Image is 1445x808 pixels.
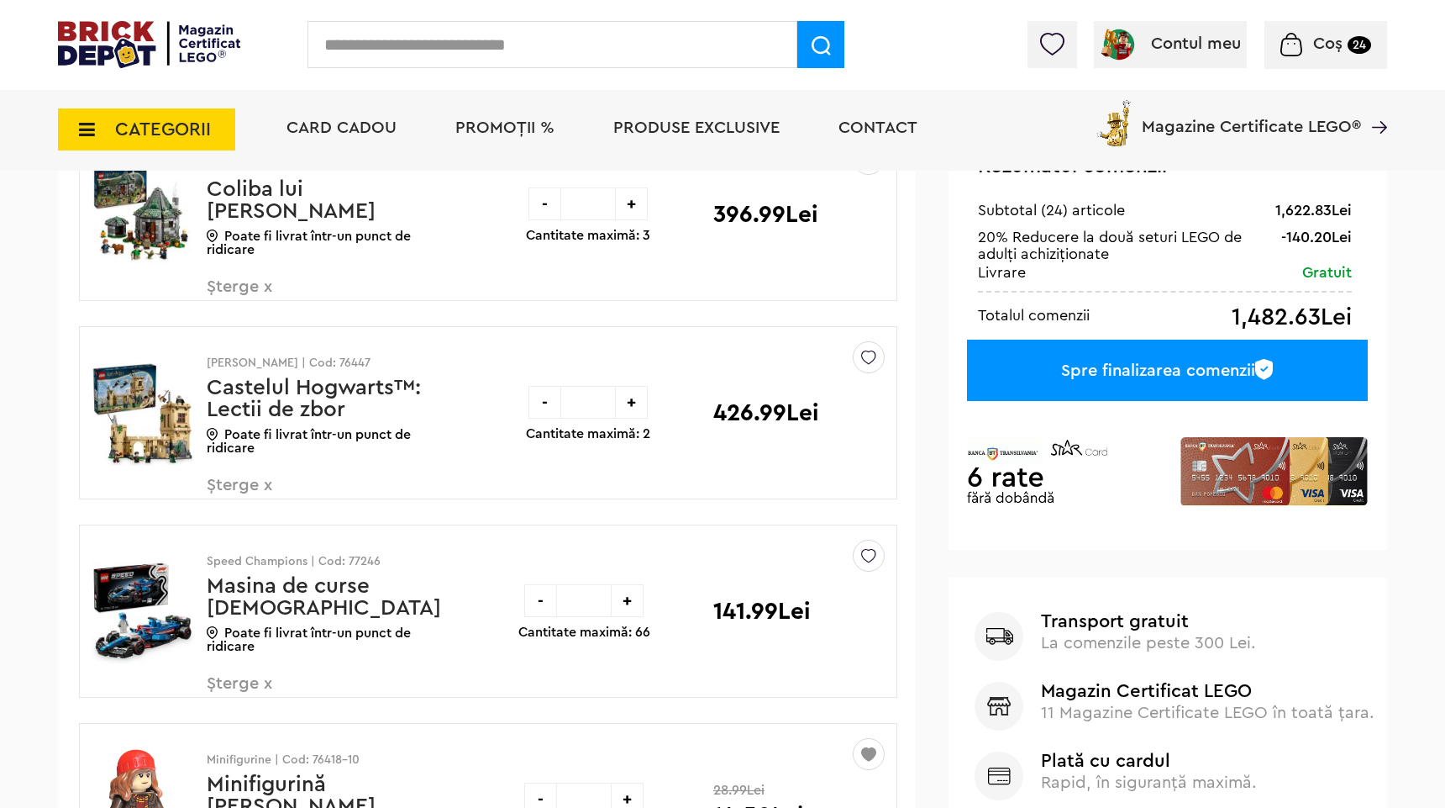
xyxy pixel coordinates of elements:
[713,203,818,226] p: 396.99Lei
[524,584,557,617] div: -
[1101,35,1241,52] a: Contul meu
[526,229,650,242] p: Cantitate maximă: 3
[838,119,917,136] a: Contact
[615,386,648,419] div: +
[115,120,211,139] span: CATEGORII
[207,575,441,641] a: Masina de curse [DEMOGRAPHIC_DATA] Cash App RB VCARB 01
[528,386,561,419] div: -
[207,626,446,653] p: Poate fi livrat într-un punct de ridicare
[975,612,1023,661] img: Transport gratuit
[526,427,650,441] p: Cantitate maximă: 2
[286,119,397,136] a: Card Cadou
[978,200,1125,220] div: Subtotal (24) articole
[975,682,1023,731] img: Magazin Certificat LEGO
[1041,752,1375,770] b: Plată cu cardul
[518,626,650,639] p: Cantitate maximă: 66
[975,752,1023,800] img: Plată cu cardul
[1041,612,1375,631] b: Transport gratuit
[207,477,404,513] span: Șterge x
[713,401,819,425] p: 426.99Lei
[713,784,803,797] span: 28.99Lei
[92,549,195,675] img: Masina de curse F1® Visa Cash App RB VCARB 01
[455,119,554,136] a: PROMOȚII %
[967,340,1368,401] a: Spre finalizarea comenzii
[611,584,644,617] div: +
[207,230,446,256] p: Poate fi livrat într-un punct de ridicare
[1275,200,1352,220] div: 1,622.83Lei
[1361,97,1387,114] a: Magazine Certificate LEGO®
[207,754,446,766] p: Minifigurine | Cod: 76418-10
[1302,262,1352,283] div: Gratuit
[1232,305,1352,330] div: 1,482.63Lei
[1041,774,1257,791] span: Rapid, în siguranță maximă.
[713,599,811,623] p: 141.99Lei
[207,428,446,455] p: Poate fi livrat într-un punct de ridicare
[1281,229,1352,246] div: -140.20Lei
[1348,36,1371,54] small: 24
[1313,35,1343,52] span: Coș
[613,119,780,136] a: Produse exclusive
[1041,635,1256,652] span: La comenzile peste 300 Lei.
[92,351,195,477] img: Castelul Hogwarts™: Lectii de zbor
[207,178,376,222] a: Coliba lui [PERSON_NAME]
[978,305,1090,325] div: Totalul comenzii
[1041,705,1374,721] span: 11 Magazine Certificate LEGO în toată țara.
[978,262,1026,283] div: Livrare
[528,187,561,220] div: -
[207,278,404,314] span: Șterge x
[207,357,446,369] p: [PERSON_NAME] | Cod: 76447
[1151,35,1241,52] span: Contul meu
[978,230,1242,261] span: 20% Reducere la două seturi LEGO de adulți achiziționate
[207,377,421,420] a: Castelul Hogwarts™: Lectii de zbor
[1041,682,1375,700] b: Magazin Certificat LEGO
[615,187,648,220] div: +
[1142,97,1361,135] span: Magazine Certificate LEGO®
[207,556,446,568] p: Speed Champions | Cod: 77246
[207,675,404,711] span: Șterge x
[92,152,195,278] img: Coliba lui Hagrid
